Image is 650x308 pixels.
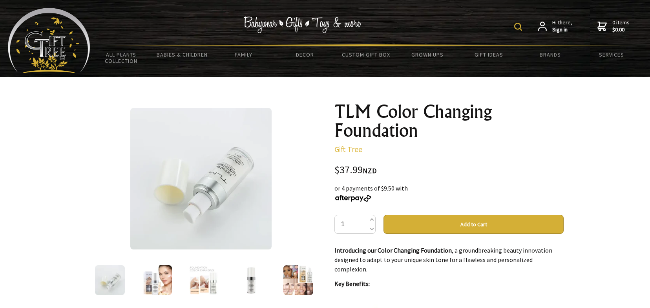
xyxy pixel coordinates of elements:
img: TLM Color Changing Foundation [283,265,313,295]
a: All Plants Collection [90,46,152,69]
span: NZD [363,166,377,175]
a: 0 items$0.00 [597,19,630,33]
a: Babies & Children [152,46,213,63]
img: TLM Color Changing Foundation [236,265,266,295]
a: Brands [520,46,581,63]
img: Babyware - Gifts - Toys and more... [8,8,90,73]
span: Hi there, [552,19,572,33]
a: Gift Tree [334,144,362,154]
a: Services [581,46,642,63]
a: Hi there,Sign in [538,19,572,33]
strong: $0.00 [612,26,630,33]
img: product search [514,23,522,31]
strong: Key Benefits: [334,280,370,288]
a: Custom Gift Box [336,46,397,63]
img: Babywear - Gifts - Toys & more [243,16,361,33]
a: Family [213,46,274,63]
img: TLM Color Changing Foundation [130,108,272,249]
a: Grown Ups [397,46,458,63]
div: or 4 payments of $9.50 with [334,183,564,202]
strong: Sign in [552,26,572,33]
a: Decor [274,46,336,63]
img: Afterpay [334,195,372,202]
img: TLM Color Changing Foundation [142,265,172,295]
a: Gift Ideas [458,46,519,63]
p: , a groundbreaking beauty innovation designed to adapt to your unique skin tone for a flawless an... [334,246,564,274]
span: 0 items [612,19,630,33]
h1: TLM Color Changing Foundation [334,102,564,140]
img: TLM Color Changing Foundation [189,265,219,295]
img: TLM Color Changing Foundation [95,265,125,295]
strong: Introducing our Color Changing Foundation [334,246,452,254]
button: Add to Cart [383,215,564,234]
div: $37.99 [334,165,564,176]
